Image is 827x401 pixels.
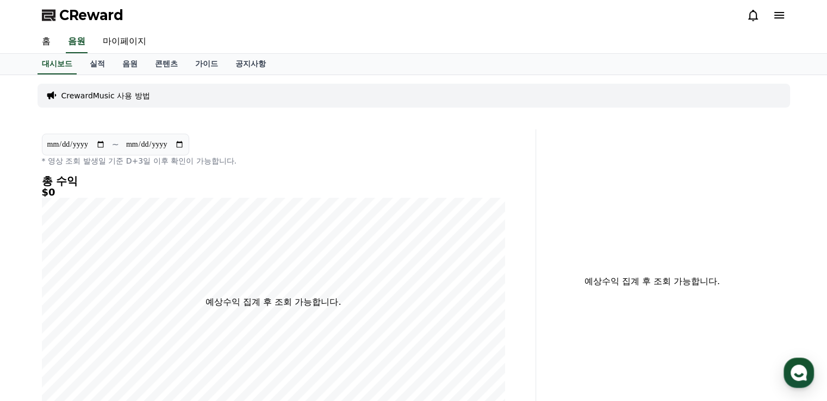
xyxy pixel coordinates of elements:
span: 홈 [34,327,41,336]
a: 음원 [66,30,88,53]
a: 공지사항 [227,54,275,74]
p: 예상수익 집계 후 조회 가능합니다. [206,296,341,309]
a: CrewardMusic 사용 방법 [61,90,150,101]
span: 대화 [100,328,113,336]
h4: 총 수익 [42,175,505,187]
h5: $0 [42,187,505,198]
a: 콘텐츠 [146,54,186,74]
a: CReward [42,7,123,24]
a: 음원 [114,54,146,74]
a: 대화 [72,311,140,338]
p: * 영상 조회 발생일 기준 D+3일 이후 확인이 가능합니다. [42,155,505,166]
span: 설정 [168,327,181,336]
a: 대시보드 [38,54,77,74]
a: 홈 [3,311,72,338]
a: 마이페이지 [94,30,155,53]
p: 예상수익 집계 후 조회 가능합니다. [545,275,760,288]
span: CReward [59,7,123,24]
a: 실적 [81,54,114,74]
a: 설정 [140,311,209,338]
a: 가이드 [186,54,227,74]
p: ~ [112,138,119,151]
a: 홈 [33,30,59,53]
